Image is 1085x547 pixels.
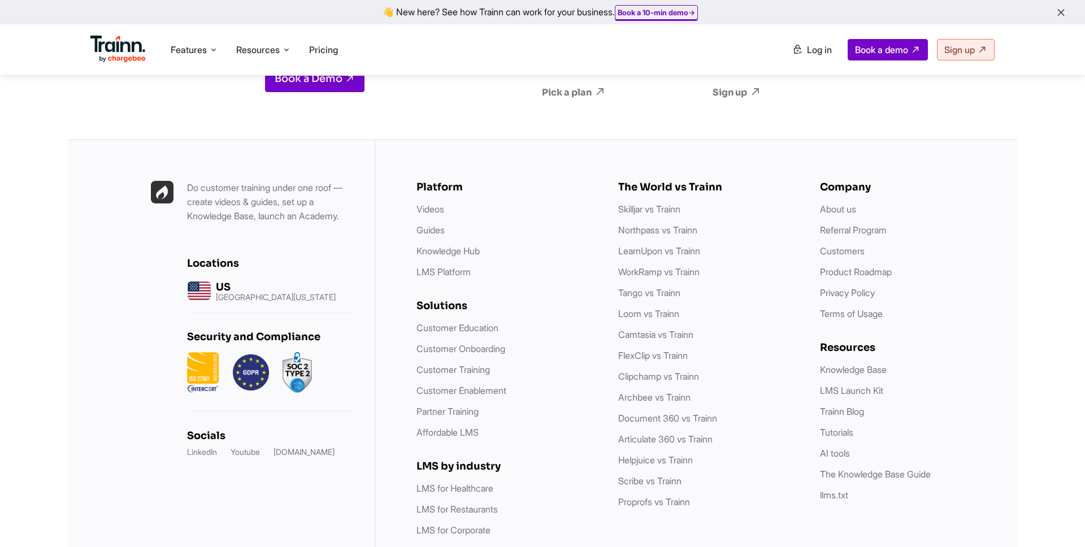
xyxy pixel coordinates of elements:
a: Pricing [309,44,338,55]
a: Referral Program [820,224,887,236]
a: LMS for Corporate [416,524,491,536]
h6: The World vs Trainn [618,181,797,193]
a: Tango vs Trainn [618,287,680,298]
a: LMS for Healthcare [416,483,493,494]
a: Privacy Policy [820,287,875,298]
a: Customer Onboarding [416,343,505,354]
a: Customers [820,245,865,257]
a: Customer Education [416,322,498,333]
img: us headquarters [187,279,211,303]
a: The Knowledge Base Guide [820,468,931,480]
a: Log in [785,40,839,60]
a: Book a demo [848,39,928,60]
h6: Locations [187,257,357,270]
img: ISO [187,352,219,393]
h6: Platform [416,181,596,193]
a: Camtasia vs Trainn [618,329,693,340]
a: LMS for Restaurants [416,503,498,515]
a: Proprofs vs Trainn [618,496,690,507]
a: Partner Training [416,406,479,417]
a: Trainn Blog [820,406,864,417]
p: Do customer training under one roof — create videos & guides, set up a Knowledge Base, launch an ... [187,181,357,223]
a: AI tools [820,448,850,459]
a: LinkedIn [187,446,217,458]
a: LMS Launch Kit [820,385,883,396]
a: Sign up [713,86,843,98]
a: Affordable LMS [416,427,479,438]
h6: Socials [187,429,357,442]
a: WorkRamp vs Trainn [618,266,700,277]
span: Book a demo [855,44,908,55]
a: Terms of Usage [820,308,883,319]
img: Trainn | everything under one roof [151,181,173,203]
b: Book a 10-min demo [618,8,688,17]
a: Loom vs Trainn [618,308,679,319]
a: Book a 10-min demo→ [618,8,695,17]
a: Knowledge Base [820,364,887,375]
a: Youtube [231,446,260,458]
a: Helpjuice vs Trainn [618,454,693,466]
a: Tutorials [820,427,853,438]
span: Resources [236,44,280,56]
img: GDPR.png [233,352,269,393]
h6: Solutions [416,299,596,312]
a: [DOMAIN_NAME] [274,446,335,458]
iframe: Chat Widget [1028,493,1085,547]
a: Customer Training [416,364,490,375]
h6: Resources [820,341,999,354]
h6: Company [820,181,999,193]
a: Videos [416,203,444,215]
a: Product Roadmap [820,266,892,277]
img: Trainn Logo [90,36,146,63]
a: FlexClip vs Trainn [618,350,688,361]
a: Book a Demo [265,65,364,92]
h6: US [216,281,336,293]
a: LearnUpon vs Trainn [618,245,700,257]
a: Pick a plan [542,86,672,98]
a: Knowledge Hub [416,245,480,257]
h6: LMS by industry [416,460,596,472]
a: Customer Enablement [416,385,506,396]
a: Archbee vs Trainn [618,392,691,403]
span: Features [171,44,207,56]
a: About us [820,203,856,215]
a: Skilljar vs Trainn [618,203,680,215]
img: soc2 [283,352,312,393]
a: Clipchamp vs Trainn [618,371,699,382]
a: Guides [416,224,445,236]
a: LMS Platform [416,266,471,277]
p: [GEOGRAPHIC_DATA][US_STATE] [216,293,336,301]
a: Northpass vs Trainn [618,224,697,236]
h6: Security and Compliance [187,331,357,343]
div: 👋 New here? See how Trainn can work for your business. [7,7,1078,18]
a: Sign up [937,39,995,60]
span: Log in [807,44,832,55]
span: Sign up [944,44,975,55]
a: Scribe vs Trainn [618,475,682,487]
a: Document 360 vs Trainn [618,413,717,424]
a: llms.txt [820,489,848,501]
a: Articulate 360 vs Trainn [618,433,713,445]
